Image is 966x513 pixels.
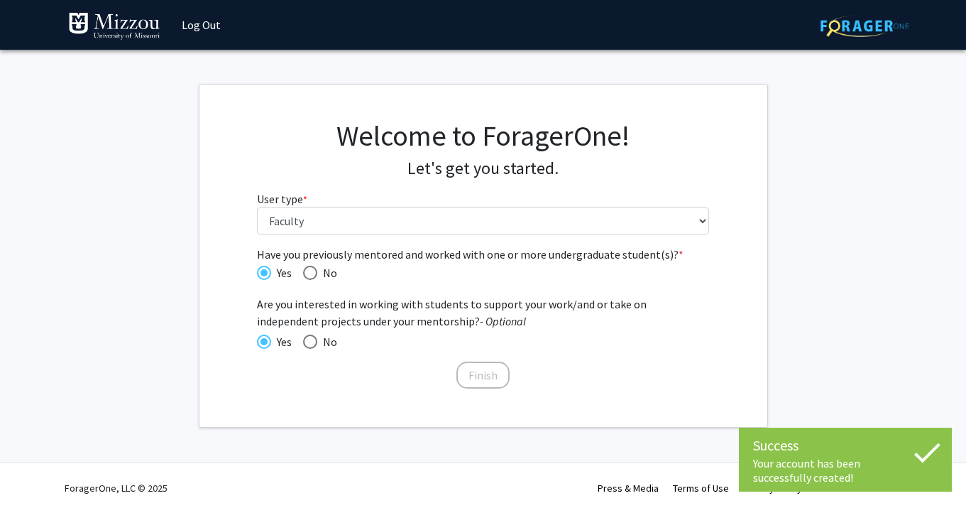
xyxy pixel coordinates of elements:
img: University of Missouri Logo [68,12,160,40]
h1: Welcome to ForagerOne! [257,119,709,153]
span: No [317,264,337,281]
div: Your account has been successfully created! [753,456,938,485]
img: ForagerOne Logo [820,15,909,37]
span: Have you previously mentored and worked with one or more undergraduate student(s)? [257,246,709,263]
span: No [317,333,337,350]
span: Yes [271,264,292,281]
mat-radio-group: Have you previously mentored and worked with one or more undergraduate student(s)? [257,263,709,281]
label: User type [257,190,307,207]
iframe: Chat [11,449,60,502]
a: Press & Media [598,482,659,495]
button: Finish [456,362,510,389]
span: Yes [271,333,292,350]
span: Are you interested in working with students to support your work/and or take on independent proje... [257,296,709,330]
a: Terms of Use [673,482,729,495]
div: Success [753,435,938,456]
h4: Let's get you started. [257,158,709,179]
div: ForagerOne, LLC © 2025 [65,463,168,513]
i: - Optional [480,314,526,328]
